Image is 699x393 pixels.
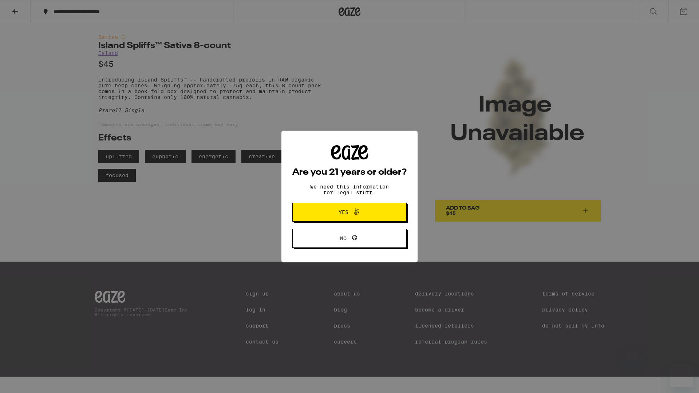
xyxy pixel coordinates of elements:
iframe: Button to launch messaging window [670,364,693,387]
span: No [340,236,347,241]
button: Yes [292,203,407,222]
iframe: Close message [625,346,639,361]
span: Yes [339,210,348,215]
p: We need this information for legal stuff. [304,184,395,195]
h2: Are you 21 years or older? [292,168,407,177]
button: No [292,229,407,248]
